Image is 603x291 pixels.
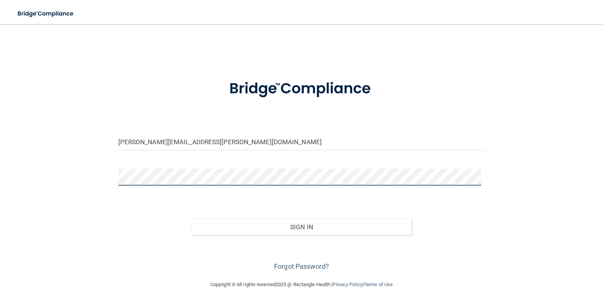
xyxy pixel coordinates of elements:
img: bridge_compliance_login_screen.278c3ca4.svg [11,6,81,21]
a: Terms of Use [364,282,393,287]
button: Sign In [191,219,412,235]
input: Email [118,133,485,150]
a: Forgot Password? [274,262,329,270]
a: Privacy Policy [332,282,362,287]
img: bridge_compliance_login_screen.278c3ca4.svg [214,69,389,108]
